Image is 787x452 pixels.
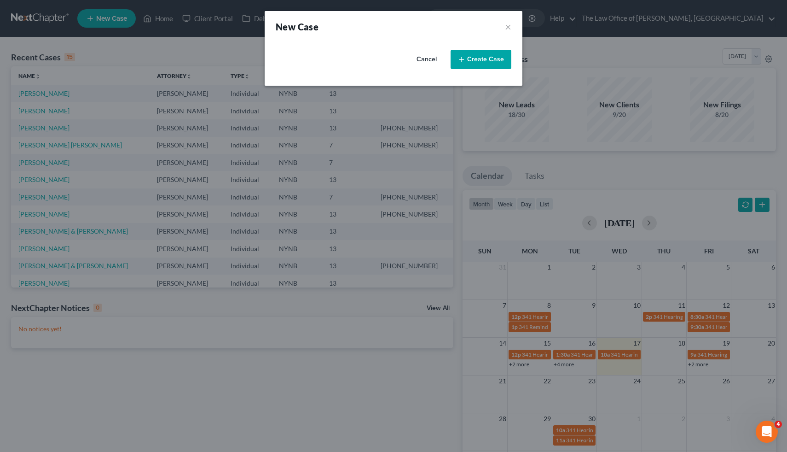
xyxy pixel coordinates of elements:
[406,50,447,69] button: Cancel
[276,21,318,32] strong: New Case
[775,421,782,428] span: 4
[756,421,778,443] iframe: Intercom live chat
[451,50,511,69] button: Create Case
[505,20,511,33] button: ×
